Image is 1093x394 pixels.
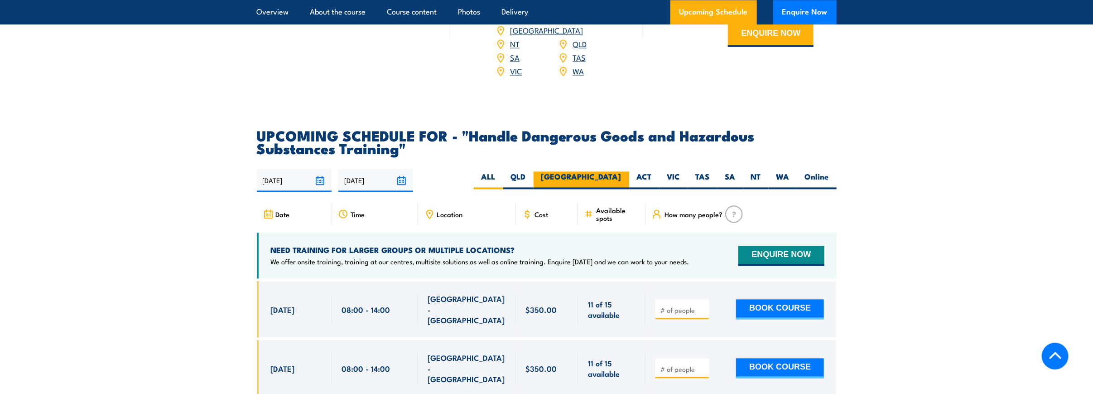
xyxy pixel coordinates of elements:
label: QLD [503,171,534,189]
span: $350.00 [526,304,557,315]
span: Date [276,210,290,218]
span: [GEOGRAPHIC_DATA] - [GEOGRAPHIC_DATA] [428,352,506,384]
label: Online [797,171,837,189]
label: TAS [688,171,717,189]
span: How many people? [664,210,722,218]
a: [GEOGRAPHIC_DATA] [510,24,583,35]
button: ENQUIRE NOW [738,246,824,266]
a: SA [510,52,520,63]
span: $350.00 [526,363,557,374]
h4: NEED TRAINING FOR LARGER GROUPS OR MULTIPLE LOCATIONS? [271,245,689,255]
span: 08:00 - 14:00 [342,304,390,315]
label: [GEOGRAPHIC_DATA] [534,171,629,189]
span: [GEOGRAPHIC_DATA] - [GEOGRAPHIC_DATA] [428,293,506,325]
label: ACT [629,171,660,189]
a: WA [573,65,584,76]
span: Location [437,210,463,218]
h2: UPCOMING SCHEDULE FOR - "Handle Dangerous Goods and Hazardous Substances Training" [257,129,837,154]
input: From date [257,169,332,192]
label: NT [743,171,769,189]
button: BOOK COURSE [736,299,824,319]
input: # of people [660,306,706,315]
label: WA [769,171,797,189]
input: # of people [660,365,706,374]
a: VIC [510,65,522,76]
span: [DATE] [271,304,295,315]
a: QLD [573,38,587,49]
span: Available spots [596,206,639,222]
label: VIC [660,171,688,189]
span: 08:00 - 14:00 [342,363,390,374]
span: 11 of 15 available [588,358,636,379]
span: [DATE] [271,363,295,374]
label: ALL [474,171,503,189]
input: To date [338,169,413,192]
button: BOOK COURSE [736,358,824,378]
label: SA [717,171,743,189]
p: We offer onsite training, training at our centres, multisite solutions as well as online training... [271,257,689,266]
a: TAS [573,52,586,63]
span: 11 of 15 available [588,299,636,320]
span: Cost [535,210,549,218]
span: Time [351,210,365,218]
a: NT [510,38,520,49]
button: ENQUIRE NOW [728,22,814,47]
